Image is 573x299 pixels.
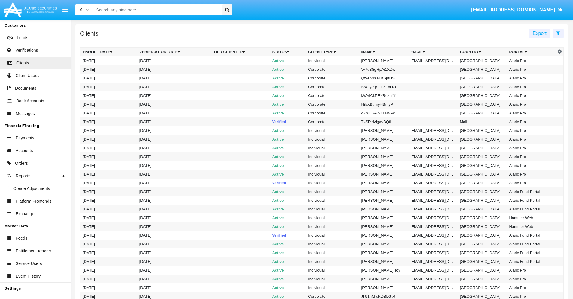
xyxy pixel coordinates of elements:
td: [DATE] [80,161,137,170]
td: [DATE] [80,56,137,65]
td: [PERSON_NAME] [359,144,408,152]
td: Mali [457,117,507,126]
td: 'wPqB8gHpAi1XDw [359,65,408,74]
td: [DATE] [80,179,137,187]
td: Individual [306,161,359,170]
td: [EMAIL_ADDRESS][DOMAIN_NAME] [408,248,457,257]
td: Corporate [306,109,359,117]
td: [PERSON_NAME] Toy [359,266,408,275]
td: Individual [306,205,359,213]
td: Individual [306,222,359,231]
button: Export [529,29,550,38]
td: [DATE] [80,231,137,240]
td: Alaric Pro [507,179,556,187]
td: Alaric Pro [507,135,556,144]
td: [DATE] [137,257,212,266]
input: Search [93,4,220,15]
td: [EMAIL_ADDRESS][DOMAIN_NAME] [408,283,457,292]
td: [EMAIL_ADDRESS][DOMAIN_NAME] [408,222,457,231]
td: [DATE] [137,56,212,65]
td: [EMAIL_ADDRESS][DOMAIN_NAME] [408,144,457,152]
td: [GEOGRAPHIC_DATA] [457,266,507,275]
td: [DATE] [80,248,137,257]
td: [PERSON_NAME] [359,213,408,222]
td: [DATE] [137,100,212,109]
td: Corporate [306,83,359,91]
td: [EMAIL_ADDRESS][DOMAIN_NAME] [408,135,457,144]
td: [DATE] [137,179,212,187]
td: Active [270,109,306,117]
td: Individual [306,266,359,275]
td: [GEOGRAPHIC_DATA] [457,100,507,109]
td: [PERSON_NAME] [359,135,408,144]
td: [GEOGRAPHIC_DATA] [457,179,507,187]
td: [GEOGRAPHIC_DATA] [457,152,507,161]
td: [PERSON_NAME] [359,126,408,135]
span: All [80,7,85,12]
td: Alaric Pro [507,109,556,117]
td: Alaric Pro [507,152,556,161]
td: [EMAIL_ADDRESS][DOMAIN_NAME] [408,213,457,222]
td: Active [270,83,306,91]
td: [DATE] [80,117,137,126]
td: Alaric Fund Portal [507,240,556,248]
span: Verifications [15,47,38,54]
td: [PERSON_NAME] [359,170,408,179]
span: Accounts [16,148,33,154]
th: Status [270,48,306,57]
td: [GEOGRAPHIC_DATA] [457,74,507,83]
td: [DATE] [80,126,137,135]
td: [EMAIL_ADDRESS][DOMAIN_NAME] [408,205,457,213]
td: [DATE] [137,248,212,257]
td: [EMAIL_ADDRESS][DOMAIN_NAME] [408,126,457,135]
td: Alaric Pro [507,275,556,283]
td: [GEOGRAPHIC_DATA] [457,257,507,266]
td: Alaric Pro [507,126,556,135]
td: [DATE] [80,91,137,100]
td: Individual [306,135,359,144]
td: [EMAIL_ADDRESS][DOMAIN_NAME] [408,266,457,275]
th: Email [408,48,457,57]
span: Create Adjustments [13,185,50,192]
td: [GEOGRAPHIC_DATA] [457,65,507,74]
td: [PERSON_NAME] [359,240,408,248]
td: Alaric Pro [507,65,556,74]
td: [DATE] [137,74,212,83]
td: [EMAIL_ADDRESS][DOMAIN_NAME] [408,170,457,179]
td: Active [270,126,306,135]
td: [PERSON_NAME] [359,257,408,266]
td: Active [270,74,306,83]
td: [GEOGRAPHIC_DATA] [457,144,507,152]
span: Exchanges [16,211,36,217]
span: Client Users [16,73,39,79]
td: [PERSON_NAME] [359,179,408,187]
td: Verified [270,231,306,240]
td: [DATE] [80,83,137,91]
td: [EMAIL_ADDRESS][DOMAIN_NAME] [408,257,457,266]
td: [DATE] [137,144,212,152]
span: Clients [16,60,29,66]
td: [GEOGRAPHIC_DATA] [457,283,507,292]
td: Alaric Pro [507,283,556,292]
td: Active [270,275,306,283]
td: [GEOGRAPHIC_DATA] [457,275,507,283]
span: Bank Accounts [16,98,44,104]
td: [DATE] [137,152,212,161]
td: Active [270,144,306,152]
span: Entitlement reports [16,248,51,254]
td: Active [270,170,306,179]
td: [DATE] [137,205,212,213]
th: Name [359,48,408,57]
td: [DATE] [80,144,137,152]
td: Alaric Pro [507,170,556,179]
td: Active [270,152,306,161]
td: [DATE] [137,196,212,205]
td: Active [270,65,306,74]
td: Individual [306,56,359,65]
h5: Clients [80,31,98,36]
a: All [75,7,93,13]
td: [DATE] [137,161,212,170]
td: Corporate [306,117,359,126]
td: Active [270,283,306,292]
td: [DATE] [137,266,212,275]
